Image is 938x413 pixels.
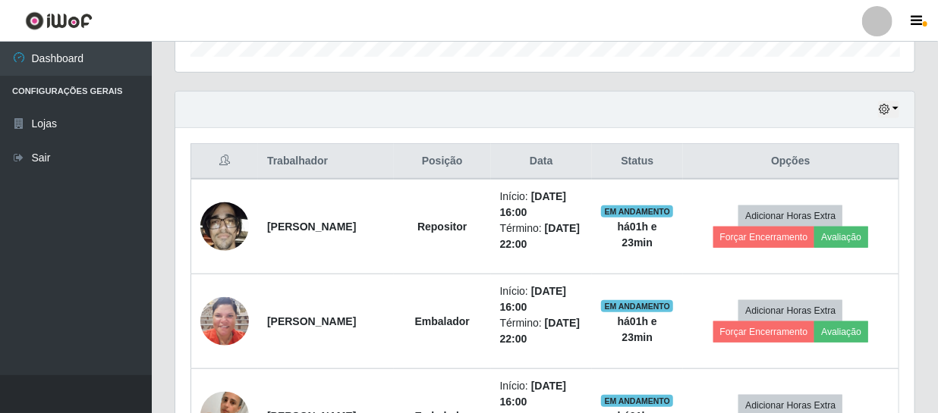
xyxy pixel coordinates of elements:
[500,221,583,252] li: Término:
[592,144,683,180] th: Status
[417,221,467,233] strong: Repositor
[618,221,657,249] strong: há 01 h e 23 min
[500,315,583,347] li: Término:
[500,190,567,218] time: [DATE] 16:00
[618,315,657,343] strong: há 01 h e 23 min
[258,144,394,180] th: Trabalhador
[491,144,592,180] th: Data
[500,380,567,408] time: [DATE] 16:00
[394,144,491,180] th: Posição
[500,285,567,313] time: [DATE] 16:00
[814,321,868,343] button: Avaliação
[713,321,815,343] button: Forçar Encerramento
[683,144,899,180] th: Opções
[267,221,356,233] strong: [PERSON_NAME]
[500,189,583,221] li: Início:
[738,205,842,227] button: Adicionar Horas Extra
[814,227,868,248] button: Avaliação
[200,297,249,346] img: 1732392011322.jpeg
[601,300,673,312] span: EM ANDAMENTO
[500,378,583,410] li: Início:
[200,194,249,258] img: 1748926864127.jpeg
[738,300,842,321] button: Adicionar Horas Extra
[267,315,356,327] strong: [PERSON_NAME]
[601,395,673,407] span: EM ANDAMENTO
[601,205,673,217] span: EM ANDAMENTO
[25,11,93,30] img: CoreUI Logo
[415,315,470,327] strong: Embalador
[713,227,815,248] button: Forçar Encerramento
[500,283,583,315] li: Início:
